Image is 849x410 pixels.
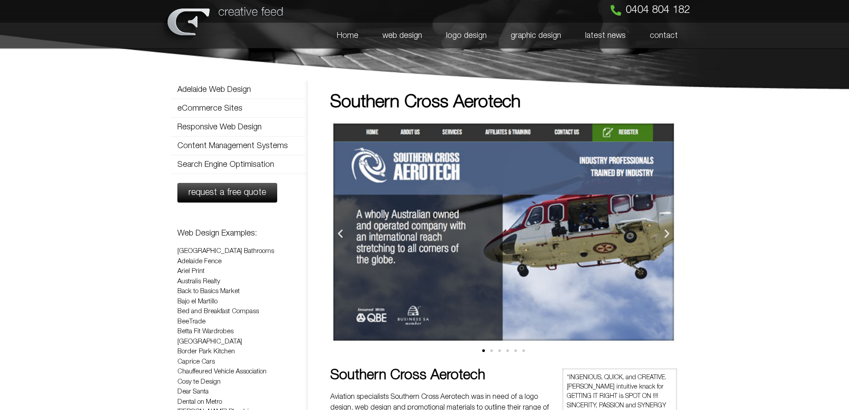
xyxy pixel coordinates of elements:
[330,120,677,360] div: Image Carousel
[177,288,240,294] a: Back to Basics Market
[522,349,525,352] span: Go to slide 6
[490,349,493,352] span: Go to slide 2
[177,308,259,315] a: Bed and Breakfast Compass
[177,348,235,355] a: Border Park Kitchen
[177,229,301,237] h3: Web Design Examples:
[189,188,266,197] span: request a free quote
[177,369,267,375] a: Chauffeured Vehicle Association
[335,228,346,239] div: Previous slide
[434,23,499,49] a: logo design
[482,349,485,352] span: Go to slide 1
[177,389,209,395] a: Dear Santa
[611,5,690,16] a: 0404 804 182
[171,118,308,136] a: Responsive Web Design
[177,248,274,254] a: [GEOGRAPHIC_DATA] Bathrooms
[171,80,308,174] nav: Menu
[499,23,573,49] a: graphic design
[177,183,277,203] a: request a free quote
[177,319,205,325] a: BeeTrade
[177,399,222,405] a: Dental on Metro
[177,278,220,285] a: Australis Realty
[177,268,205,274] a: Ariel Print
[177,339,242,345] a: [GEOGRAPHIC_DATA]
[330,120,677,346] div: 1 / 6
[573,23,638,49] a: latest news
[291,23,690,49] nav: Menu
[638,23,690,49] a: contact
[370,23,434,49] a: web design
[626,5,690,16] span: 0404 804 182
[171,137,308,155] a: Content Management Systems
[177,328,234,335] a: Betta Fit Wardrobes
[171,81,308,99] a: Adelaide Web Design
[177,258,221,265] a: Adelaide Fence
[330,369,549,383] h2: Southern Cross Aerotech
[171,156,308,174] a: Search Engine Optimisation
[177,379,221,385] a: Cosy te Design
[325,23,370,49] a: Home
[330,94,677,112] h1: Southern Cross Aerotech
[661,228,673,239] div: Next slide
[514,349,517,352] span: Go to slide 5
[506,349,509,352] span: Go to slide 4
[177,359,215,365] a: Caprice Cars
[171,99,308,117] a: eCommerce Sites
[177,298,217,305] a: Bajo el Martillo
[330,120,677,343] img: slider-sca1
[498,349,501,352] span: Go to slide 3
